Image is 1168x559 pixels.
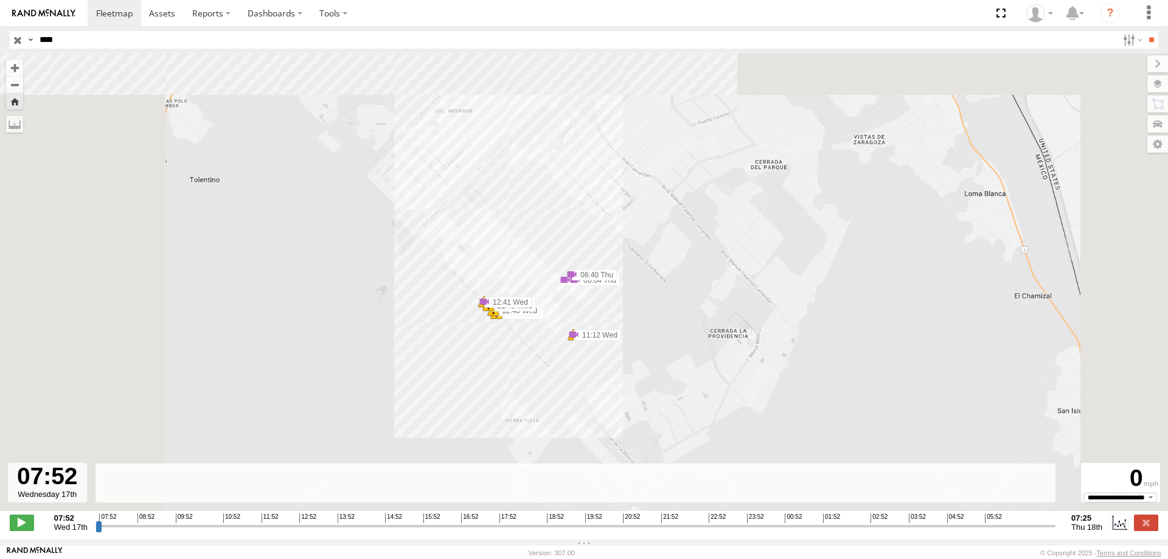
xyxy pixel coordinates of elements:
[585,513,602,523] span: 19:52
[499,513,516,523] span: 17:52
[909,513,926,523] span: 03:52
[709,513,726,523] span: 22:52
[299,513,316,523] span: 12:52
[262,513,279,523] span: 11:52
[1118,31,1144,49] label: Search Filter Options
[1100,4,1120,23] i: ?
[1147,136,1168,153] label: Map Settings
[1083,465,1158,493] div: 0
[176,513,193,523] span: 09:52
[54,513,88,523] strong: 07:52
[623,513,640,523] span: 20:52
[947,513,964,523] span: 04:52
[823,513,840,523] span: 01:52
[423,513,440,523] span: 15:52
[1040,549,1161,557] div: © Copyright 2025 -
[6,76,23,93] button: Zoom out
[1022,4,1057,23] div: MANUEL HERNANDEZ
[785,513,802,523] span: 00:52
[338,513,355,523] span: 13:52
[6,116,23,133] label: Measure
[529,549,575,557] div: Version: 307.00
[54,523,88,532] span: Wed 17th Sep 2025
[547,513,564,523] span: 18:52
[99,513,116,523] span: 07:52
[10,515,34,530] label: Play/Stop
[493,305,541,316] label: 12:40 Wed
[572,269,617,280] label: 06:40 Thu
[488,300,536,311] label: 12:40 Wed
[26,31,35,49] label: Search Query
[661,513,678,523] span: 21:52
[484,297,532,308] label: 12:41 Wed
[7,547,63,559] a: Visit our Website
[575,275,620,286] label: 06:04 Thu
[1097,549,1161,557] a: Terms and Conditions
[223,513,240,523] span: 10:52
[12,9,75,18] img: rand-logo.svg
[1071,513,1102,523] strong: 07:25
[461,513,478,523] span: 16:52
[1134,515,1158,530] label: Close
[1071,523,1102,532] span: Thu 18th Sep 2025
[871,513,888,523] span: 02:52
[6,60,23,76] button: Zoom in
[6,93,23,109] button: Zoom Home
[985,513,1002,523] span: 05:52
[385,513,402,523] span: 14:52
[574,330,621,341] label: 11:12 Wed
[137,513,155,523] span: 08:52
[747,513,764,523] span: 23:52
[496,308,544,319] label: 12:40 Wed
